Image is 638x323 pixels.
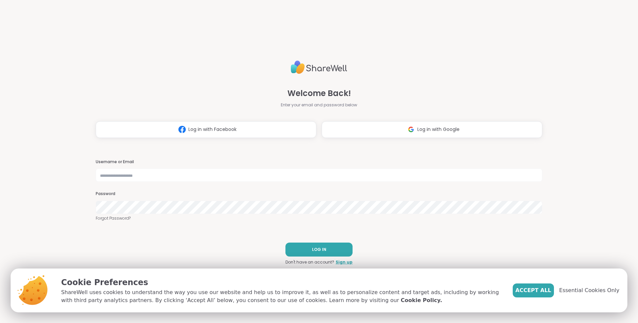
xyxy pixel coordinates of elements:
[417,126,460,133] span: Log in with Google
[513,283,554,297] button: Accept All
[96,215,542,221] a: Forgot Password?
[61,288,502,304] p: ShareWell uses cookies to understand the way you use our website and help us to improve it, as we...
[61,276,502,288] p: Cookie Preferences
[336,259,353,265] a: Sign up
[176,123,188,136] img: ShareWell Logomark
[96,121,316,138] button: Log in with Facebook
[285,243,353,257] button: LOG IN
[96,159,542,165] h3: Username or Email
[188,126,237,133] span: Log in with Facebook
[96,191,542,197] h3: Password
[291,58,347,77] img: ShareWell Logo
[287,87,351,99] span: Welcome Back!
[312,247,326,253] span: LOG IN
[285,259,334,265] span: Don't have an account?
[281,102,357,108] span: Enter your email and password below
[559,286,619,294] span: Essential Cookies Only
[405,123,417,136] img: ShareWell Logomark
[515,286,551,294] span: Accept All
[401,296,442,304] a: Cookie Policy.
[322,121,542,138] button: Log in with Google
